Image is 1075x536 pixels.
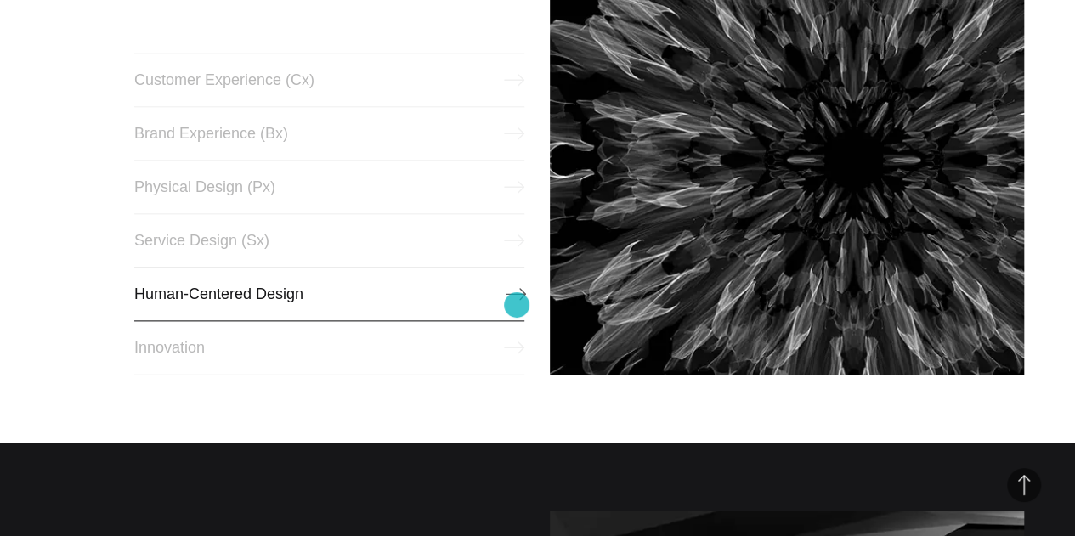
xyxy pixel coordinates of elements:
a: Brand Experience (Bx) [134,106,525,161]
a: Service Design (Sx) [134,213,525,268]
button: Back to Top [1007,468,1041,502]
a: Innovation [134,320,525,375]
a: Customer Experience (Cx) [134,53,525,107]
a: Human-Centered Design [134,267,525,321]
a: Physical Design (Px) [134,160,525,214]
